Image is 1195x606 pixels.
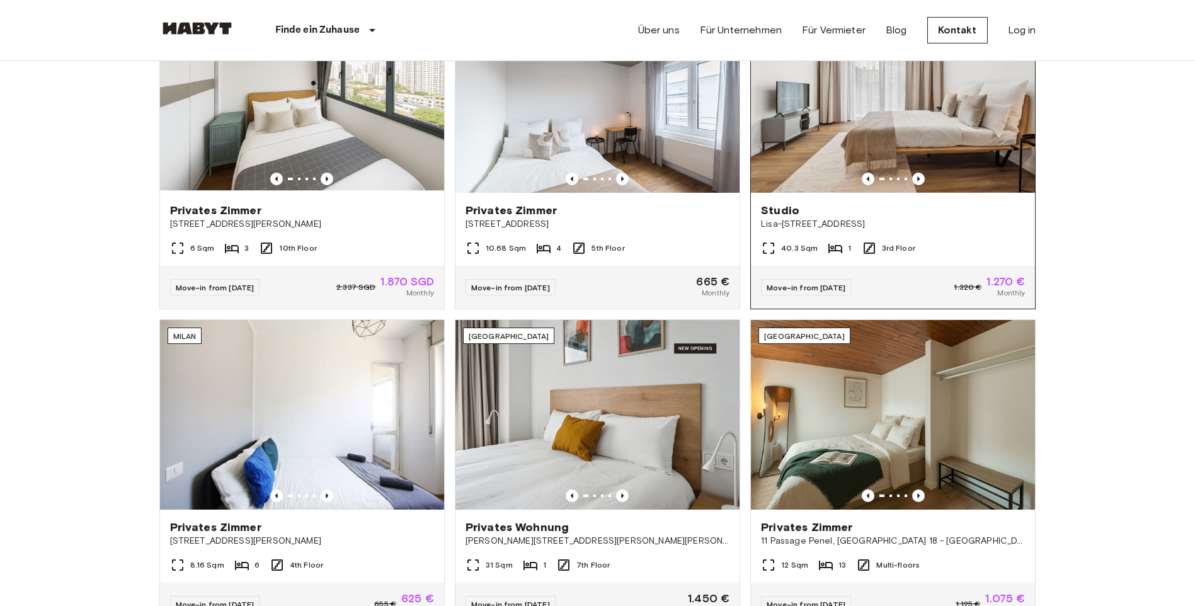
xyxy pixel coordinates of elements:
[781,243,818,254] span: 40.3 Sqm
[543,559,546,571] span: 1
[486,559,513,571] span: 31 Sqm
[566,489,578,502] button: Previous image
[912,173,925,185] button: Previous image
[761,535,1025,547] span: 11 Passage Penel, [GEOGRAPHIC_DATA] 18 - [GEOGRAPHIC_DATA]
[455,3,740,309] a: Marketing picture of unit DE-04-037-026-03QPrevious imagePrevious image[GEOGRAPHIC_DATA]Privates ...
[159,22,235,35] img: Habyt
[882,243,915,254] span: 3rd Floor
[176,283,254,292] span: Move-in from [DATE]
[170,203,261,218] span: Privates Zimmer
[986,276,1025,287] span: 1.270 €
[486,243,526,254] span: 10.68 Sqm
[886,23,907,38] a: Blog
[761,218,1025,231] span: Lisa-[STREET_ADDRESS]
[985,593,1025,604] span: 1.075 €
[455,320,740,510] img: Marketing picture of unit ES-15-102-734-001
[764,331,845,341] span: [GEOGRAPHIC_DATA]
[190,559,224,571] span: 8.16 Sqm
[170,535,434,547] span: [STREET_ADDRESS][PERSON_NAME]
[290,559,323,571] span: 4th Floor
[802,23,866,38] a: Für Vermieter
[170,520,261,535] span: Privates Zimmer
[576,559,610,571] span: 7th Floor
[244,243,249,254] span: 3
[876,559,920,571] span: Multi-floors
[380,276,433,287] span: 1.870 SGD
[170,218,434,231] span: [STREET_ADDRESS][PERSON_NAME]
[321,489,333,502] button: Previous image
[190,243,215,254] span: 6 Sqm
[702,287,729,299] span: Monthly
[270,173,283,185] button: Previous image
[954,282,981,293] span: 1.320 €
[466,520,569,535] span: Privates Wohnung
[466,218,729,231] span: [STREET_ADDRESS]
[471,283,550,292] span: Move-in from [DATE]
[173,331,197,341] span: Milan
[751,3,1035,193] img: Marketing picture of unit DE-01-491-304-001
[912,489,925,502] button: Previous image
[592,243,624,254] span: 5th Floor
[862,489,874,502] button: Previous image
[160,320,444,510] img: Marketing picture of unit IT-14-111-001-006
[254,559,260,571] span: 6
[279,243,317,254] span: 10th Floor
[761,520,852,535] span: Privates Zimmer
[466,203,557,218] span: Privates Zimmer
[336,282,375,293] span: 2.337 SGD
[700,23,782,38] a: Für Unternehmen
[751,320,1035,510] img: Marketing picture of unit FR-18-011-001-012
[321,173,333,185] button: Previous image
[767,283,845,292] span: Move-in from [DATE]
[997,287,1025,299] span: Monthly
[616,489,629,502] button: Previous image
[556,243,561,254] span: 4
[455,3,740,193] img: Marketing picture of unit DE-04-037-026-03Q
[848,243,851,254] span: 1
[160,3,444,193] img: Marketing picture of unit SG-01-116-001-02
[696,276,729,287] span: 665 €
[566,173,578,185] button: Previous image
[469,331,549,341] span: [GEOGRAPHIC_DATA]
[406,287,434,299] span: Monthly
[270,489,283,502] button: Previous image
[401,593,434,604] span: 625 €
[638,23,680,38] a: Über uns
[761,203,799,218] span: Studio
[275,23,360,38] p: Finde ein Zuhause
[927,17,988,43] a: Kontakt
[838,559,846,571] span: 13
[688,593,729,604] span: 1.450 €
[1008,23,1036,38] a: Log in
[862,173,874,185] button: Previous image
[616,173,629,185] button: Previous image
[750,3,1036,309] a: Marketing picture of unit DE-01-491-304-001Previous imagePrevious image[GEOGRAPHIC_DATA]StudioLis...
[781,559,808,571] span: 12 Sqm
[159,3,445,309] a: Marketing picture of unit SG-01-116-001-02Previous imagePrevious image[GEOGRAPHIC_DATA]Privates Z...
[466,535,729,547] span: [PERSON_NAME][STREET_ADDRESS][PERSON_NAME][PERSON_NAME]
